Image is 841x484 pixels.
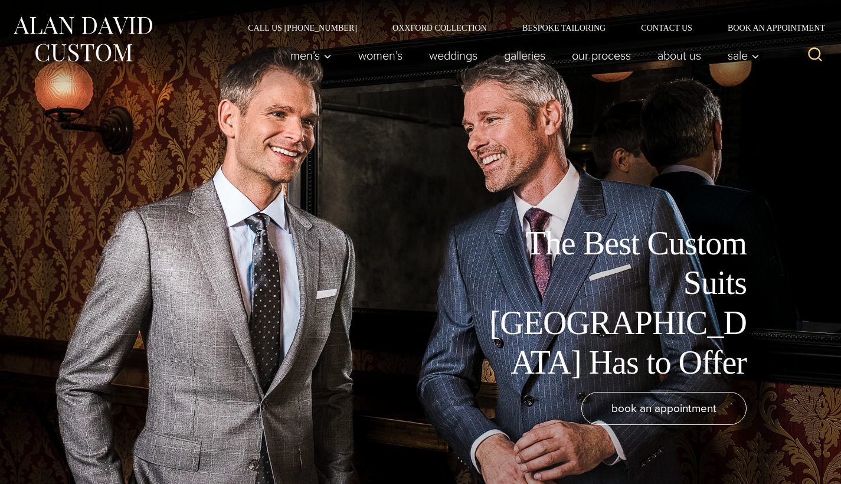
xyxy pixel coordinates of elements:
[644,44,715,67] a: About Us
[230,24,829,32] nav: Secondary Navigation
[505,24,623,32] a: Bespoke Tailoring
[710,24,829,32] a: Book an Appointment
[277,44,766,67] nav: Primary Navigation
[481,224,747,382] h1: The Best Custom Suits [GEOGRAPHIC_DATA] Has to Offer
[801,41,829,70] button: View Search Form
[623,24,710,32] a: Contact Us
[728,50,760,61] span: Sale
[416,44,491,67] a: weddings
[611,400,716,417] span: book an appointment
[491,44,559,67] a: Galleries
[375,24,505,32] a: Oxxford Collection
[559,44,644,67] a: Our Process
[581,392,747,425] a: book an appointment
[230,24,375,32] a: Call Us [PHONE_NUMBER]
[12,13,153,66] img: Alan David Custom
[290,50,332,61] span: Men’s
[345,44,416,67] a: Women’s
